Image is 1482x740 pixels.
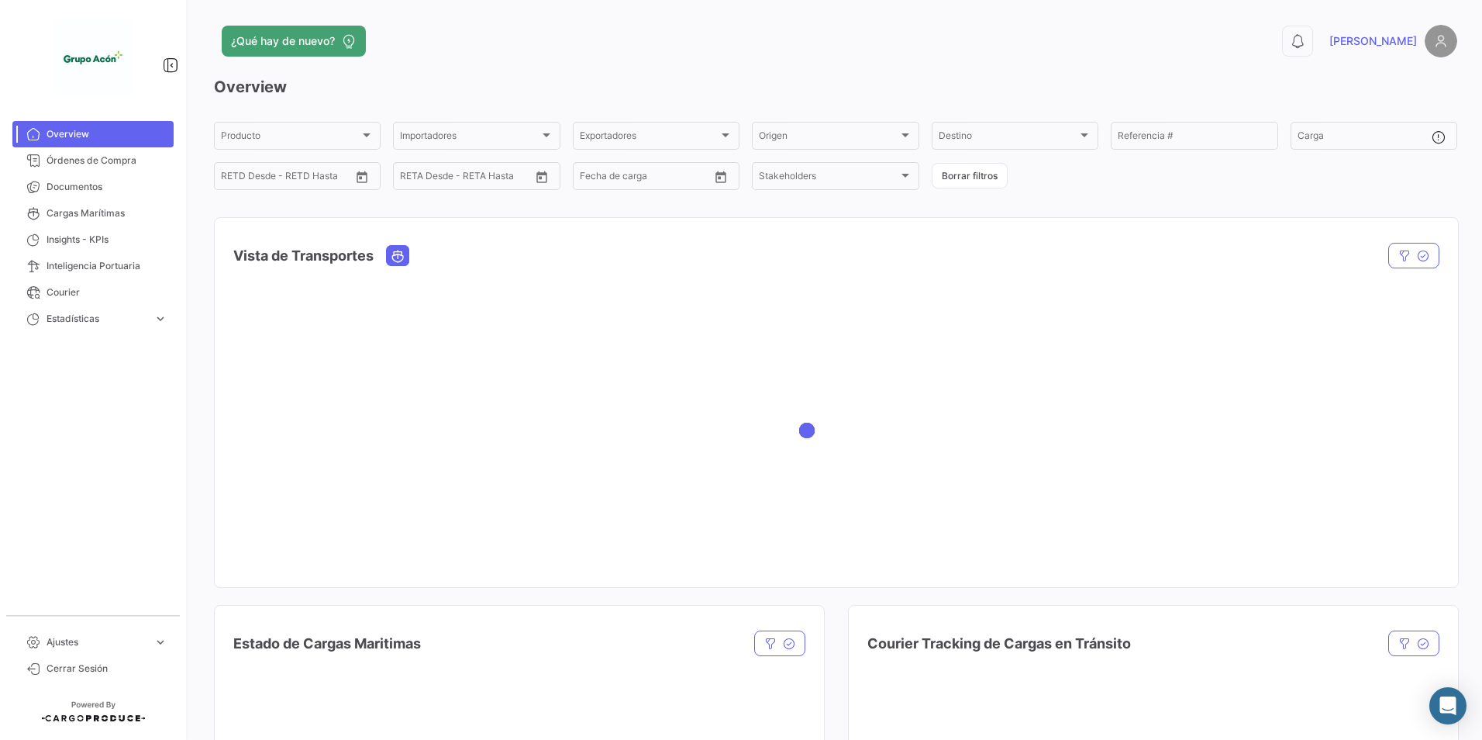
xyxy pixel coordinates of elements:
span: Importadores [400,133,539,144]
span: Inteligencia Portuaria [47,259,167,273]
span: Producto [221,133,360,144]
span: ¿Qué hay de nuevo? [231,33,335,49]
span: Destino [939,133,1077,144]
input: Desde [221,173,249,184]
span: Cargas Marítimas [47,206,167,220]
button: ¿Qué hay de nuevo? [222,26,366,57]
h3: Overview [214,76,1457,98]
input: Hasta [439,173,501,184]
a: Insights - KPIs [12,226,174,253]
a: Órdenes de Compra [12,147,174,174]
h4: Courier Tracking de Cargas en Tránsito [867,633,1131,655]
button: Borrar filtros [932,163,1008,188]
a: Inteligencia Portuaria [12,253,174,279]
button: Open calendar [709,165,732,188]
button: Open calendar [350,165,374,188]
a: Overview [12,121,174,147]
span: [PERSON_NAME] [1329,33,1417,49]
a: Courier [12,279,174,306]
span: Ajustes [47,635,147,649]
img: placeholder-user.png [1425,25,1457,57]
span: expand_more [153,312,167,326]
a: Documentos [12,174,174,200]
span: expand_more [153,635,167,649]
input: Hasta [619,173,681,184]
img: 1f3d66c5-6a2d-4a07-a58d-3a8e9bbc88ff.jpeg [54,19,132,96]
a: Cargas Marítimas [12,200,174,226]
h4: Estado de Cargas Maritimas [233,633,421,655]
span: Overview [47,127,167,141]
span: Stakeholders [759,173,898,184]
input: Desde [580,173,608,184]
span: Órdenes de Compra [47,154,167,168]
span: Estadísticas [47,312,147,326]
button: Open calendar [530,165,553,188]
span: Cerrar Sesión [47,662,167,676]
h4: Vista de Transportes [233,245,374,267]
span: Documentos [47,180,167,194]
span: Origen [759,133,898,144]
button: Ocean [387,246,408,265]
span: Exportadores [580,133,719,144]
input: Hasta [260,173,322,184]
div: Abrir Intercom Messenger [1429,687,1466,724]
input: Desde [400,173,428,184]
span: Courier [47,285,167,299]
span: Insights - KPIs [47,233,167,247]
